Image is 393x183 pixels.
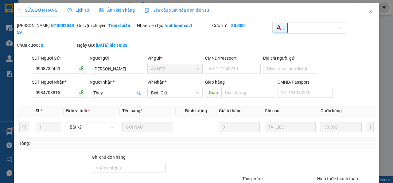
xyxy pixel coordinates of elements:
span: Giao hàng [205,80,225,85]
button: plus [367,122,374,132]
span: Bất kỳ [70,122,113,132]
b: 0 [41,43,43,48]
div: Người nhận [90,79,145,86]
span: close [282,27,285,30]
span: SỬA ĐƠN HÀNG [17,8,58,13]
div: VP gửi [147,55,203,62]
div: [PERSON_NAME]: [17,22,76,36]
button: delete [19,122,29,132]
span: clock-circle [68,8,72,12]
div: Chưa cước : [17,42,76,49]
span: user-add [136,90,141,95]
span: VP Nhận [147,80,165,85]
span: Giao [205,88,221,97]
span: Định lượng [185,108,207,113]
label: Hình thức thanh toán [317,176,358,181]
label: Ghi chú đơn hàng [92,155,126,160]
div: CMND/Passport [278,79,333,86]
span: Lịch sử [68,8,89,13]
span: phone [79,66,84,71]
input: Dọc đường [221,88,275,97]
div: Địa chỉ người gửi [263,55,318,62]
div: Gói vận chuyển: [77,22,136,29]
input: Ghi chú đơn hàng [92,163,166,173]
span: SL [36,108,41,113]
div: SĐT Người Nhận [32,79,87,86]
span: 44 NTB [151,64,199,74]
button: Close [362,3,379,20]
span: Cước hàng [321,108,342,113]
input: VD: Bàn, Ghế [122,122,173,132]
b: 30.000 [231,23,245,28]
input: Địa chỉ của người gửi [263,64,318,74]
span: Yêu cầu xuất hóa đơn điện tử [145,8,209,13]
div: Người gửi [90,55,145,62]
span: Tên hàng [122,108,142,113]
div: SĐT Người Gửi [32,55,87,62]
span: Đơn vị tính [66,108,89,113]
div: Tổng: 1 [19,140,152,147]
span: A [274,23,288,33]
span: Tổng cước [242,176,263,181]
div: Nhân viên tạo: [137,22,211,29]
b: Tiêu chuẩn [108,23,130,28]
span: Giá trị hàng [219,108,242,113]
div: CMND/Passport [205,55,260,62]
span: picture [99,8,103,12]
img: icon [145,8,150,13]
b: [DATE] lúc 10:33 [96,43,127,48]
div: Ngày GD: [77,42,136,49]
span: Bình Giã [151,88,199,97]
b: viet.hoamaivt [165,23,192,28]
input: 0 [321,122,362,132]
span: close [368,9,373,14]
span: phone [79,90,84,95]
input: 0 [219,122,260,132]
span: edit [17,8,21,12]
input: Ghi Chú [265,122,316,132]
div: Cước rồi : [212,22,271,29]
span: Ảnh kiện hàng [99,8,135,13]
th: Ghi chú [262,105,318,117]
